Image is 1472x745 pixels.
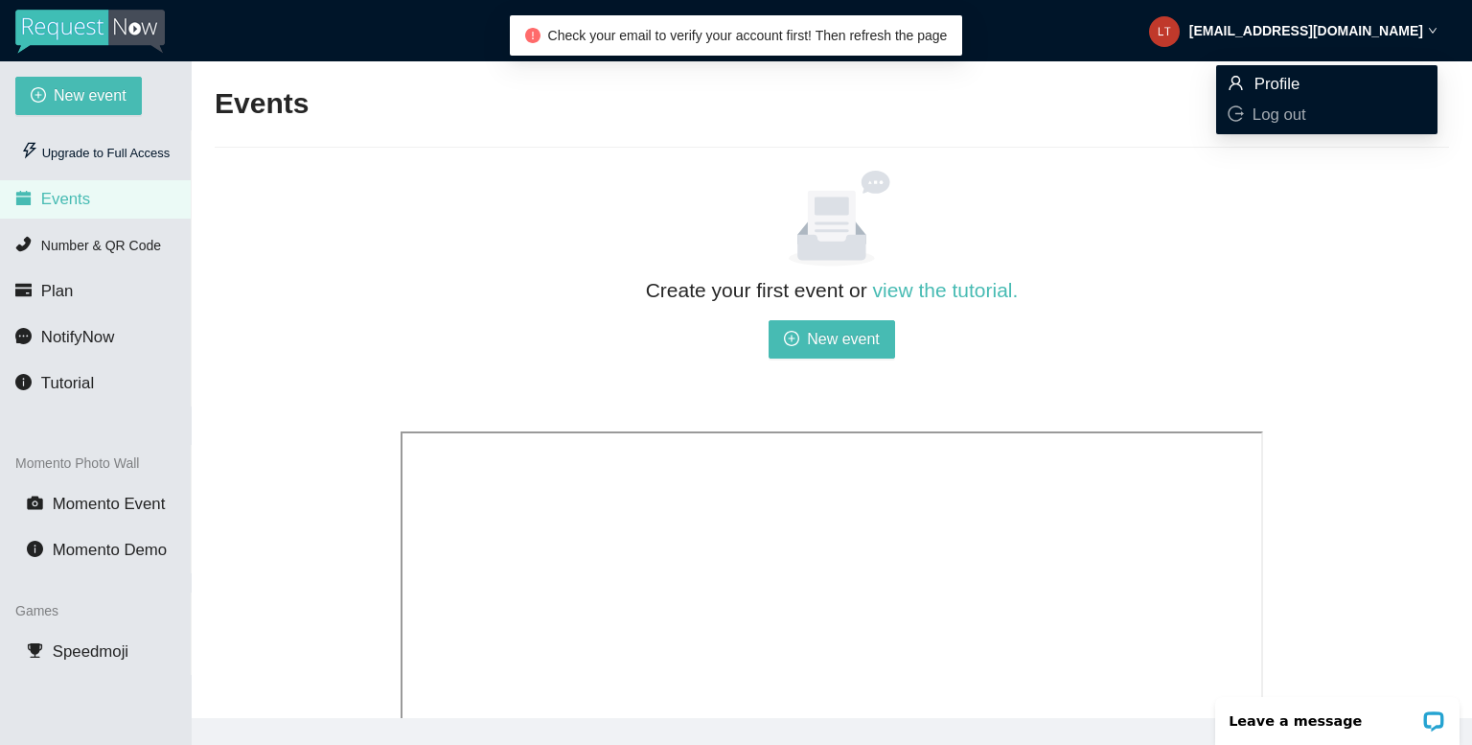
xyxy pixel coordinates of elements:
span: Number & QR Code [41,238,161,253]
span: Tutorial [41,374,94,392]
span: Speedmoji [53,642,128,661]
span: calendar [15,190,32,206]
span: Momento Demo [53,541,167,559]
strong: [EMAIL_ADDRESS][DOMAIN_NAME] [1189,23,1423,38]
span: Momento Event [53,495,166,513]
span: trophy [27,642,43,659]
span: down [1428,26,1437,35]
a: view the tutorial. [873,279,1019,301]
img: a59af60366384ce8b7a992a378793d1b [1149,16,1180,47]
span: phone [15,236,32,252]
span: New event [54,83,126,107]
span: Plan [41,282,74,300]
button: plus-circleNew event [769,320,895,359]
iframe: LiveChat chat widget [1203,685,1472,745]
span: logout [1228,105,1244,122]
span: user [1228,75,1244,91]
span: exclamation-circle [525,28,540,43]
span: plus-circle [31,87,46,105]
span: Check your email to verify your account first! Then refresh the page [548,28,948,43]
h2: Events [215,84,309,124]
span: NotifyNow [41,328,114,346]
span: info-circle [15,374,32,390]
div: Upgrade to Full Access [15,134,175,173]
span: info-circle [27,541,43,557]
span: Profile [1254,75,1300,93]
span: message [15,328,32,344]
span: Log out [1253,105,1306,124]
span: thunderbolt [21,142,38,159]
span: camera [27,495,43,511]
img: RequestNow [15,10,165,54]
button: plus-circleNew event [15,77,142,115]
h2: Create your first event or [401,274,1263,306]
span: credit-card [15,282,32,298]
span: plus-circle [784,331,799,349]
span: New event [807,327,880,351]
span: Events [41,190,90,208]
